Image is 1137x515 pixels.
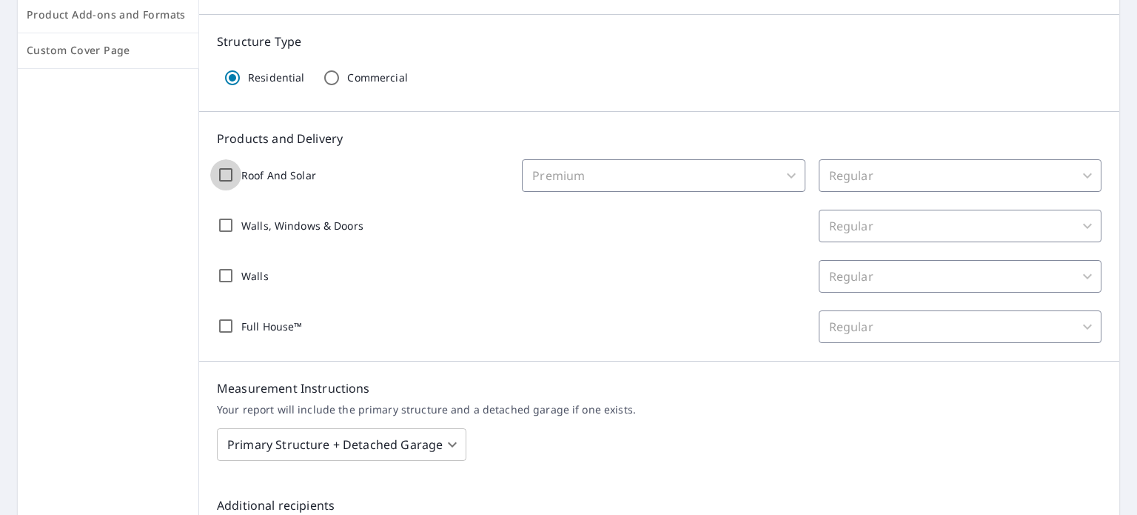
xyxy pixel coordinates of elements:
p: Commercial [347,71,407,84]
span: Product Add-ons and Formats [27,6,189,24]
p: Full House™ [241,319,302,334]
p: Structure Type [217,33,1101,50]
p: Walls [241,268,269,284]
p: Walls, Windows & Doors [241,218,363,233]
p: Roof And Solar [241,167,316,183]
div: Regular [819,159,1101,192]
div: Primary Structure + Detached Garage [217,424,466,465]
p: Additional recipients [217,496,1101,514]
div: Regular [819,310,1101,343]
div: Regular [819,210,1101,242]
div: Premium [522,159,805,192]
p: Your report will include the primary structure and a detached garage if one exists. [217,403,1101,416]
p: Residential [248,71,304,84]
div: Regular [819,260,1101,293]
p: Measurement Instructions [217,379,1101,397]
span: Custom Cover Page [27,41,189,60]
p: Products and Delivery [217,130,1101,147]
